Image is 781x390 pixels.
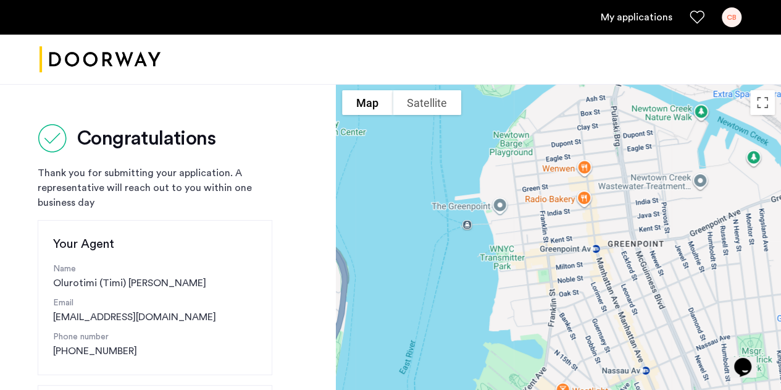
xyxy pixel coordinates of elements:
div: CB [722,7,741,27]
a: [EMAIL_ADDRESS][DOMAIN_NAME] [53,310,216,324]
a: My application [601,10,672,25]
img: logo [40,36,161,83]
button: Show street map [342,90,393,115]
p: Phone number [53,331,257,344]
p: Email [53,297,257,310]
iframe: chat widget [729,341,769,378]
button: Toggle fullscreen view [750,90,775,115]
a: Favorites [690,10,704,25]
h2: Congratulations [77,126,215,151]
button: Show satellite imagery [393,90,461,115]
a: [PHONE_NUMBER] [53,344,137,358]
p: Name [53,263,257,276]
a: Cazamio logo [40,36,161,83]
div: Olurotimi (Timi) [PERSON_NAME] [53,263,257,290]
h3: Your Agent [53,235,257,253]
div: Thank you for submitting your application. A representative will reach out to you within one busi... [38,166,272,210]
